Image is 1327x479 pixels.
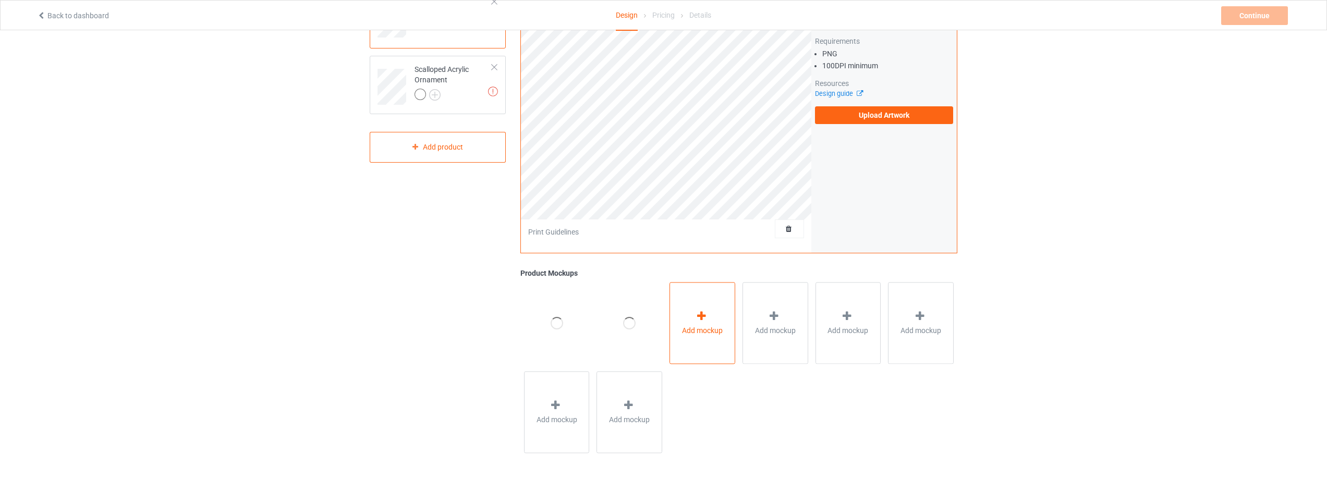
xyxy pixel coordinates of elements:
[689,1,711,30] div: Details
[616,1,638,31] div: Design
[652,1,675,30] div: Pricing
[888,282,954,364] div: Add mockup
[682,325,723,336] span: Add mockup
[827,325,868,336] span: Add mockup
[822,60,953,71] li: 100 DPI minimum
[669,282,735,364] div: Add mockup
[429,89,441,101] img: svg+xml;base64,PD94bWwgdmVyc2lvbj0iMS4wIiBlbmNvZGluZz0iVVRGLTgiPz4KPHN2ZyB3aWR0aD0iMjJweCIgaGVpZ2...
[537,414,577,425] span: Add mockup
[815,90,862,97] a: Design guide
[370,132,506,163] div: Add product
[742,282,808,364] div: Add mockup
[609,414,650,425] span: Add mockup
[822,48,953,59] li: PNG
[370,56,506,114] div: Scalloped Acrylic Ornament
[815,106,953,124] label: Upload Artwork
[524,371,590,453] div: Add mockup
[415,64,492,100] div: Scalloped Acrylic Ornament
[37,11,109,20] a: Back to dashboard
[520,268,957,278] div: Product Mockups
[815,36,953,46] div: Requirements
[900,325,941,336] span: Add mockup
[488,87,498,96] img: exclamation icon
[755,325,796,336] span: Add mockup
[815,282,881,364] div: Add mockup
[596,371,662,453] div: Add mockup
[528,227,579,237] div: Print Guidelines
[815,78,953,89] div: Resources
